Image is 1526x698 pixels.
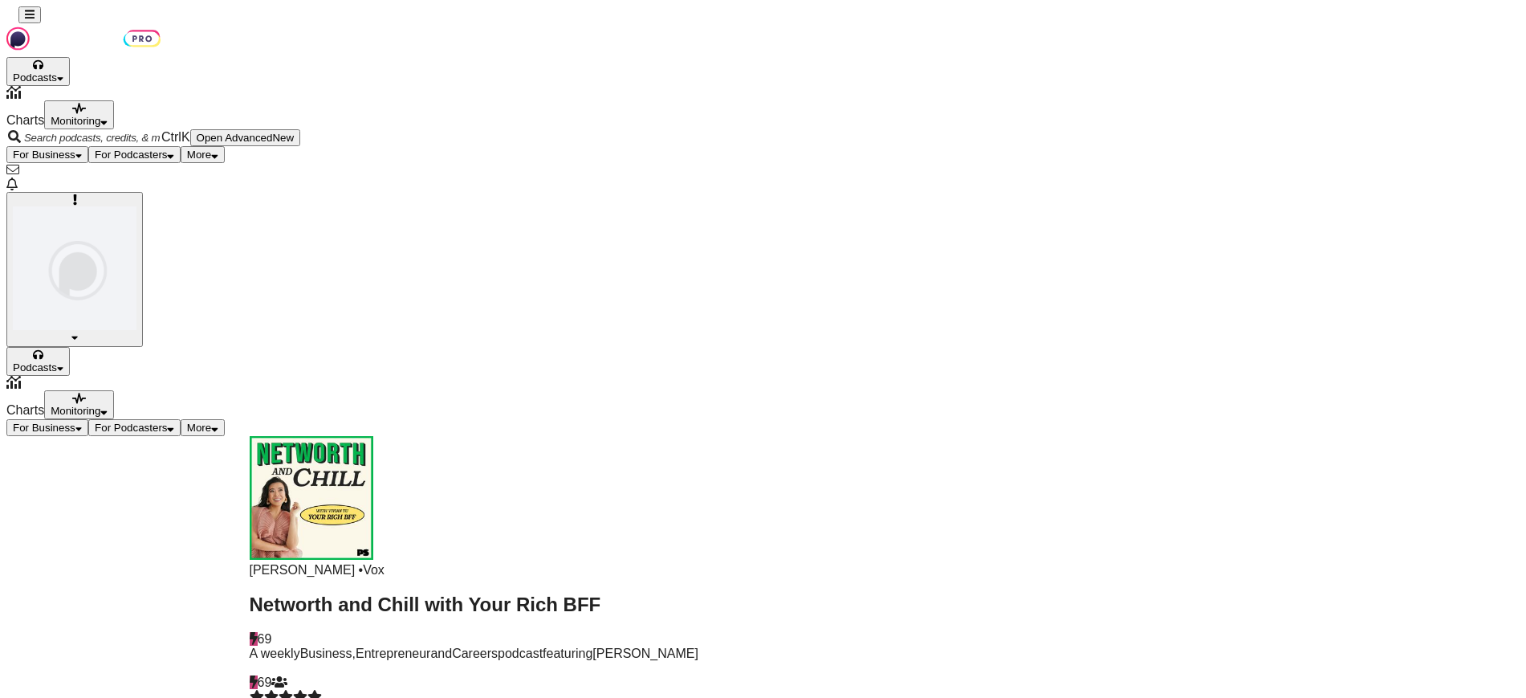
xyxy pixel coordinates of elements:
button: Show profile menu [6,192,143,347]
img: User Profile [13,206,136,330]
a: 69 [250,676,272,689]
a: Entrepreneur [356,647,430,660]
span: More [187,149,211,161]
span: Monitoring [51,405,100,417]
span: For Podcasters [95,422,167,434]
span: Charts [6,113,44,127]
span: Open Advanced [197,132,273,144]
button: open menu [6,57,70,86]
span: New [272,132,294,144]
span: For Business [13,149,75,161]
button: open menu [6,347,70,376]
button: open menu [44,390,114,419]
a: Careers [452,647,498,660]
a: Charts [6,376,1520,417]
span: Monitoring [51,115,100,127]
div: Search podcasts, credits, & more... [6,129,1520,146]
button: open menu [181,419,225,436]
button: Open AdvancedNew [190,129,301,146]
span: For Business [13,422,75,434]
span: and [430,647,452,660]
a: Vox [363,563,385,577]
input: Search podcasts, credits, & more... [22,131,161,145]
h2: Networth and Chill with Your Rich BFF [250,594,1277,616]
span: Podcasts [13,361,57,373]
span: , [352,647,356,660]
a: Networth and Chill with Your Rich BFF [250,549,373,562]
span: Podcasts [13,71,57,84]
a: Show notifications dropdown [6,178,18,191]
img: Podchaser - Follow, Share and Rate Podcasts [6,23,161,54]
a: 69 [250,632,272,646]
button: open menu [88,419,181,436]
span: Logged in as SimonElement [13,194,136,333]
span: 69 [258,632,272,646]
button: open menu [6,146,88,163]
span: featuring [543,647,698,660]
a: Business [300,647,352,660]
img: Networth and Chill with Your Rich BFF [250,436,373,560]
a: Show notifications dropdown [6,163,19,177]
a: Podchaser - Follow, Share and Rate Podcasts [6,43,161,56]
span: • [359,563,385,577]
button: open menu [88,146,181,163]
button: open menu [181,146,225,163]
svg: Add a profile image [73,194,77,205]
a: Charts [6,86,1520,127]
button: open menu [44,100,114,129]
span: 69 [258,676,272,689]
span: More [187,422,211,434]
span: Ctrl K [161,130,190,144]
div: A weekly podcast [250,647,1277,661]
span: Charts [6,403,44,417]
button: open menu [6,419,88,436]
a: Vivian Tu [592,647,698,660]
span: For Podcasters [95,149,167,161]
span: [PERSON_NAME] [250,563,356,577]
